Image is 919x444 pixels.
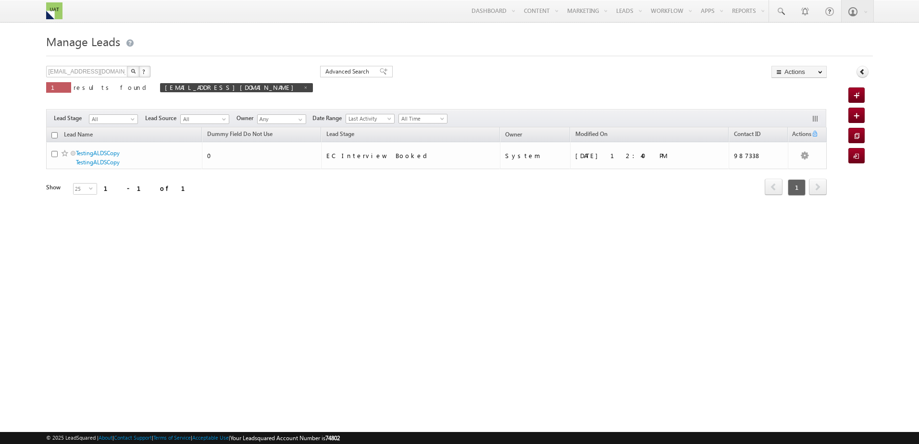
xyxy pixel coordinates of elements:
div: EC Interview Booked [326,151,459,160]
span: Lead Stage [54,114,89,123]
span: 74802 [325,434,340,442]
a: Last Activity [346,114,395,123]
a: Lead Name [59,129,98,142]
span: All [89,115,135,123]
a: Lead Stage [322,129,359,141]
button: ? [139,66,150,77]
span: Manage Leads [46,34,120,49]
a: Show All Items [293,115,305,124]
a: Modified On [571,129,612,141]
input: Type to Search [257,114,306,124]
span: prev [765,179,782,195]
a: About [99,434,112,441]
span: Dummy Field Do Not Use [207,130,273,137]
span: [EMAIL_ADDRESS][DOMAIN_NAME] [165,83,298,91]
span: next [809,179,827,195]
span: © 2025 LeadSquared | | | | | [46,433,340,443]
span: 1 [788,179,806,196]
a: next [809,180,827,195]
a: prev [765,180,782,195]
span: Last Activity [346,114,392,123]
a: All Time [398,114,447,123]
a: Terms of Service [153,434,191,441]
a: Acceptable Use [192,434,229,441]
span: Your Leadsquared Account Number is [230,434,340,442]
span: 1 [51,83,66,91]
span: Owner [505,131,522,138]
span: ? [142,67,147,75]
a: TestingALDSCopy TestingALDSCopy [76,149,120,166]
span: select [89,186,97,190]
div: 0 [207,151,317,160]
span: 25 [74,184,89,194]
span: results found [74,83,150,91]
span: Modified On [575,130,608,137]
a: Contact Support [114,434,152,441]
a: Dummy Field Do Not Use [202,129,277,141]
a: All [89,114,138,124]
span: All [181,115,226,123]
a: Contact ID [729,129,766,141]
span: Lead Source [145,114,180,123]
span: All Time [399,114,445,123]
div: Show [46,183,65,192]
span: Lead Stage [326,130,354,137]
div: 1 - 1 of 1 [104,183,197,194]
span: Date Range [312,114,346,123]
span: Contact ID [734,130,761,137]
a: All [180,114,229,124]
span: Owner [236,114,257,123]
img: Search [131,69,136,74]
div: [DATE] 12:40 PM [575,151,708,160]
div: 987338 [734,151,783,160]
span: Advanced Search [325,67,372,76]
button: Actions [771,66,827,78]
img: Custom Logo [46,2,62,19]
span: Actions [788,129,811,141]
input: Check all records [51,132,58,138]
div: System [505,151,566,160]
